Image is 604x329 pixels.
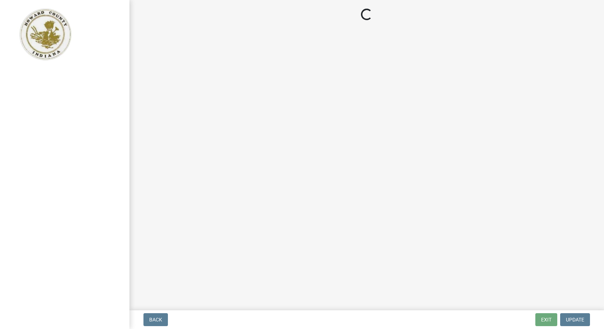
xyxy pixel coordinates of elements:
span: Update [566,317,584,323]
img: Howard County, Indiana [14,8,76,61]
span: Back [149,317,162,323]
button: Back [143,313,168,326]
button: Exit [535,313,557,326]
button: Update [560,313,590,326]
